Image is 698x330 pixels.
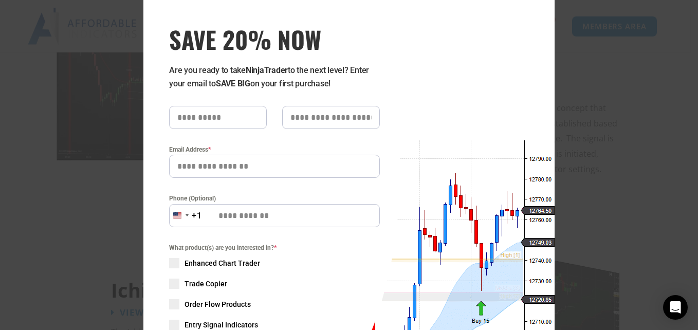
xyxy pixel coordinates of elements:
[169,243,380,253] span: What product(s) are you interested in?
[185,279,227,289] span: Trade Copier
[185,258,260,268] span: Enhanced Chart Trader
[185,299,251,309] span: Order Flow Products
[169,25,380,53] span: SAVE 20% NOW
[185,320,258,330] span: Entry Signal Indicators
[169,258,380,268] label: Enhanced Chart Trader
[169,64,380,90] p: Are you ready to take to the next level? Enter your email to on your first purchase!
[169,320,380,330] label: Entry Signal Indicators
[192,209,202,223] div: +1
[169,299,380,309] label: Order Flow Products
[663,295,688,320] div: Open Intercom Messenger
[169,193,380,204] label: Phone (Optional)
[246,65,288,75] strong: NinjaTrader
[169,279,380,289] label: Trade Copier
[169,204,202,227] button: Selected country
[216,79,250,88] strong: SAVE BIG
[169,144,380,155] label: Email Address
